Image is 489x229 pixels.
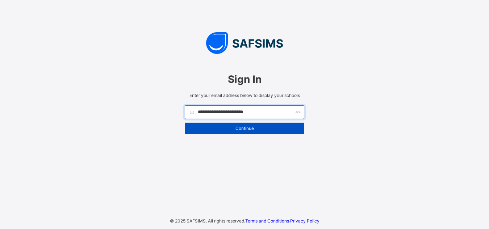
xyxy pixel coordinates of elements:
[185,93,304,98] span: Enter your email address below to display your schools
[190,126,299,131] span: Continue
[245,218,319,224] span: ·
[177,32,312,54] img: SAFSIMS Logo
[170,218,245,224] span: © 2025 SAFSIMS. All rights reserved.
[290,218,319,224] a: Privacy Policy
[245,218,289,224] a: Terms and Conditions
[185,73,304,85] span: Sign In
